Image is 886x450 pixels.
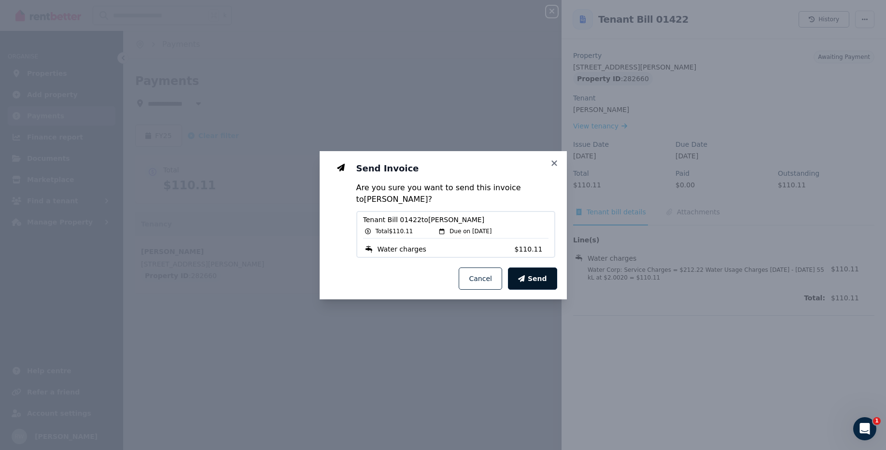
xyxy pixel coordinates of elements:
[378,244,426,254] span: Water charges
[450,227,492,235] span: Due on [DATE]
[515,244,548,254] span: $110.11
[853,417,876,440] iframe: Intercom live chat
[356,163,555,174] h3: Send Invoice
[459,267,502,290] button: Cancel
[376,227,413,235] span: Total $110.11
[356,182,555,205] p: Are you sure you want to send this invoice to [PERSON_NAME] ?
[528,274,547,283] span: Send
[363,215,548,225] span: Tenant Bill 01422 to [PERSON_NAME]
[508,267,557,290] button: Send
[873,417,881,425] span: 1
